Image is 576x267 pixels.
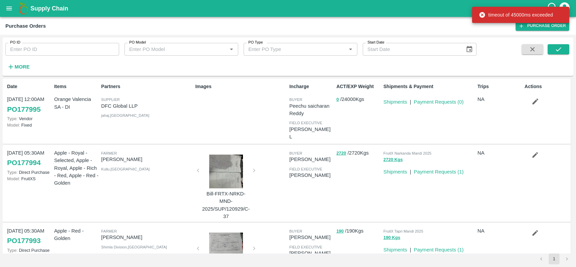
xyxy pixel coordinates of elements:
[101,156,193,163] p: [PERSON_NAME]
[477,96,522,103] p: NA
[7,176,20,181] span: Model:
[289,83,333,90] p: Incharge
[7,169,51,176] p: Direct Purchase
[477,83,522,90] p: Trips
[7,176,51,182] p: FruitXS
[248,40,263,45] label: PO Type
[289,156,333,163] p: [PERSON_NAME]
[383,99,407,105] a: Shipments
[15,64,30,70] strong: More
[54,227,98,242] p: Apple - Red - Golden
[477,149,522,157] p: NA
[383,234,400,242] button: 190 Kgs
[479,9,553,21] div: timeout of 45000ms exceeded
[289,234,333,241] p: [PERSON_NAME]
[414,99,464,105] a: Payment Requests (0)
[10,40,20,45] label: PO ID
[201,190,251,220] p: Bill-FRTX-NRKD-MND-2025/SUP/120929/C-37
[1,1,17,16] button: open drawer
[7,248,18,253] span: Type:
[7,122,51,128] p: Fixed
[383,247,407,252] a: Shipments
[7,149,51,157] p: [DATE] 05:30AM
[289,229,302,233] span: buyer
[289,167,322,171] span: field executive
[7,123,20,128] span: Model:
[407,165,411,176] div: |
[17,2,30,15] img: logo
[289,121,322,125] span: field executive
[7,83,51,90] p: Date
[336,227,381,235] p: / 190 Kgs
[195,83,287,90] p: Images
[336,149,381,157] p: / 2720 Kgs
[289,171,333,179] p: [PERSON_NAME]
[367,40,384,45] label: Start Date
[7,247,51,253] p: Direct Purchase
[463,43,476,56] button: Choose date
[289,98,302,102] span: buyer
[7,103,40,115] a: PO177995
[336,83,381,90] p: ACT/EXP Weight
[547,2,558,15] div: customer-support
[227,45,236,54] button: Open
[5,43,119,56] input: Enter PO ID
[101,102,193,110] p: DFC Global LLP
[525,83,569,90] p: Actions
[54,96,98,111] p: Orange Valencia SA - DI
[101,83,193,90] p: Partners
[336,150,346,157] button: 2720
[289,126,333,141] p: [PERSON_NAME] L
[30,4,547,13] a: Supply Chain
[7,157,40,169] a: PO177994
[407,243,411,253] div: |
[558,1,571,16] div: account of current user
[246,45,344,54] input: Enter PO Type
[336,96,381,103] p: / 24000 Kgs
[336,228,344,235] button: 190
[383,83,475,90] p: Shipments & Payment
[101,151,117,155] span: Farmer
[7,235,40,247] a: PO177993
[383,151,431,155] span: FruitX Narkanda Mandi 2025
[549,253,559,264] button: page 1
[383,156,403,164] button: 2720 Kgs
[30,5,68,12] b: Supply Chain
[101,98,120,102] span: Supplier
[336,96,339,104] button: 0
[129,40,146,45] label: PO Model
[5,22,46,30] div: Purchase Orders
[5,61,31,73] button: More
[7,227,51,235] p: [DATE] 05:30AM
[7,96,51,103] p: [DATE] 12:00AM
[7,170,18,175] span: Type:
[383,169,407,175] a: Shipments
[477,227,522,235] p: NA
[289,249,333,257] p: [PERSON_NAME]
[7,116,18,121] span: Type:
[54,83,98,90] p: Items
[54,149,98,187] p: Apple - Royal - Selected, Apple - Royal, Apple - Rich - Red, Apple - Red - Golden
[289,245,322,249] span: field executive
[346,45,355,54] button: Open
[101,167,150,171] span: Kullu , [GEOGRAPHIC_DATA]
[289,102,333,117] p: Peechu saicharan Reddy
[363,43,460,56] input: Start Date
[535,253,573,264] nav: pagination navigation
[101,229,117,233] span: Farmer
[101,113,149,117] span: jahaj , [GEOGRAPHIC_DATA]
[414,247,464,252] a: Payment Requests (1)
[101,245,167,249] span: Shimla Division , [GEOGRAPHIC_DATA]
[383,229,423,233] span: FruitX Tapri Mandi 2025
[414,169,464,175] a: Payment Requests (1)
[289,151,302,155] span: buyer
[7,115,51,122] p: Vendor
[127,45,225,54] input: Enter PO Model
[407,96,411,106] div: |
[101,234,193,241] p: [PERSON_NAME]
[516,21,569,31] a: Purchase Order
